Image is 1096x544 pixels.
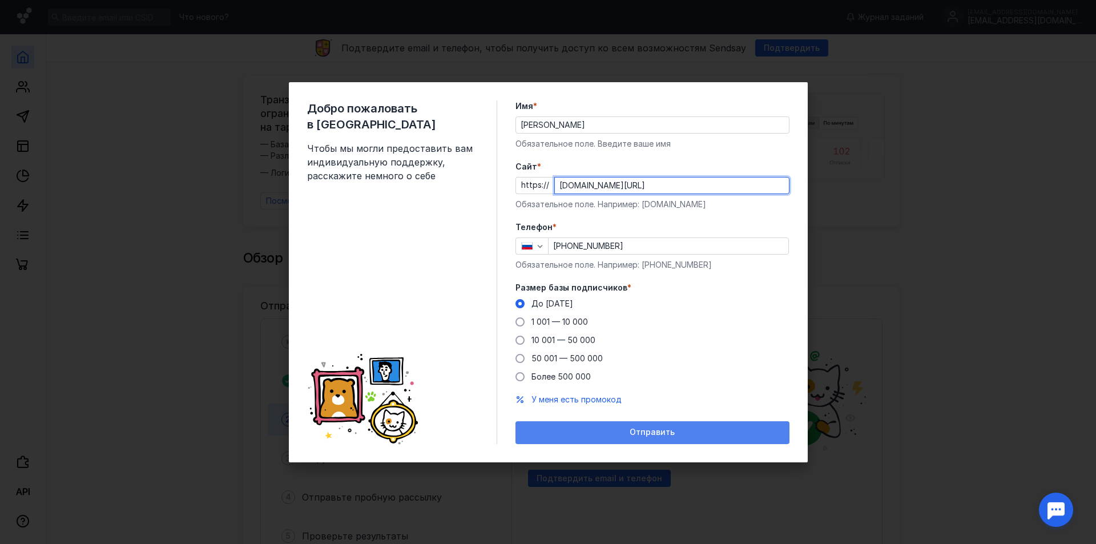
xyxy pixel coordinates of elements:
[515,161,537,172] span: Cайт
[307,100,478,132] span: Добро пожаловать в [GEOGRAPHIC_DATA]
[515,138,789,150] div: Обязательное поле. Введите ваше имя
[531,372,591,381] span: Более 500 000
[307,142,478,183] span: Чтобы мы могли предоставить вам индивидуальную поддержку, расскажите немного о себе
[515,421,789,444] button: Отправить
[515,199,789,210] div: Обязательное поле. Например: [DOMAIN_NAME]
[515,100,533,112] span: Имя
[531,353,603,363] span: 50 001 — 500 000
[515,282,627,293] span: Размер базы подписчиков
[531,317,588,327] span: 1 001 — 10 000
[531,299,573,308] span: До [DATE]
[531,394,622,405] button: У меня есть промокод
[515,221,553,233] span: Телефон
[531,394,622,404] span: У меня есть промокод
[531,335,595,345] span: 10 001 — 50 000
[630,428,675,437] span: Отправить
[515,259,789,271] div: Обязательное поле. Например: [PHONE_NUMBER]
